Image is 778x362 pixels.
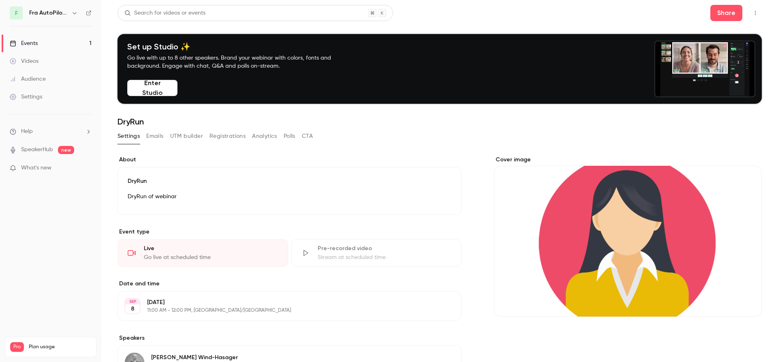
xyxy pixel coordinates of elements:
p: Go live with up to 8 other speakers. Brand your webinar with colors, fonts and background. Engage... [127,54,350,70]
div: Pre-recorded videoStream at scheduled time [291,239,462,267]
section: Cover image [494,156,762,317]
span: Plan usage [29,344,91,350]
div: SEP [125,299,140,304]
button: UTM builder [170,130,203,143]
label: Speakers [118,334,462,342]
button: Analytics [252,130,277,143]
span: F [15,9,18,17]
button: Settings [118,130,140,143]
label: Cover image [494,156,762,164]
p: 11:00 AM - 12:00 PM, [GEOGRAPHIC_DATA]/[GEOGRAPHIC_DATA] [147,307,419,314]
p: 8 [131,305,135,313]
span: Pro [10,342,24,352]
div: Pre-recorded video [318,244,452,253]
button: CTA [302,130,313,143]
div: Videos [10,57,38,65]
button: Share [710,5,742,21]
button: Registrations [209,130,246,143]
p: Event type [118,228,462,236]
div: Settings [10,93,42,101]
h6: Fra AutoPilot til TimeLog [29,9,68,17]
iframe: Noticeable Trigger [82,165,92,172]
a: SpeakerHub [21,146,53,154]
h1: DryRun [118,117,762,126]
div: Stream at scheduled time [318,253,452,261]
div: Search for videos or events [124,9,205,17]
div: Go live at scheduled time [144,253,278,261]
p: [DATE] [147,298,419,306]
p: DryRun of webinar [128,192,451,201]
h4: Set up Studio ✨ [127,42,350,51]
span: Help [21,127,33,136]
label: Date and time [118,280,462,288]
div: Events [10,39,38,47]
button: Emails [146,130,163,143]
div: LiveGo live at scheduled time [118,239,288,267]
button: Polls [284,130,295,143]
span: What's new [21,164,51,172]
div: Audience [10,75,46,83]
li: help-dropdown-opener [10,127,92,136]
p: [PERSON_NAME] Wind-Hasager [151,353,238,362]
label: About [118,156,462,164]
p: DryRun [128,177,451,185]
button: Enter Studio [127,80,177,96]
div: Live [144,244,278,253]
span: new [58,146,74,154]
